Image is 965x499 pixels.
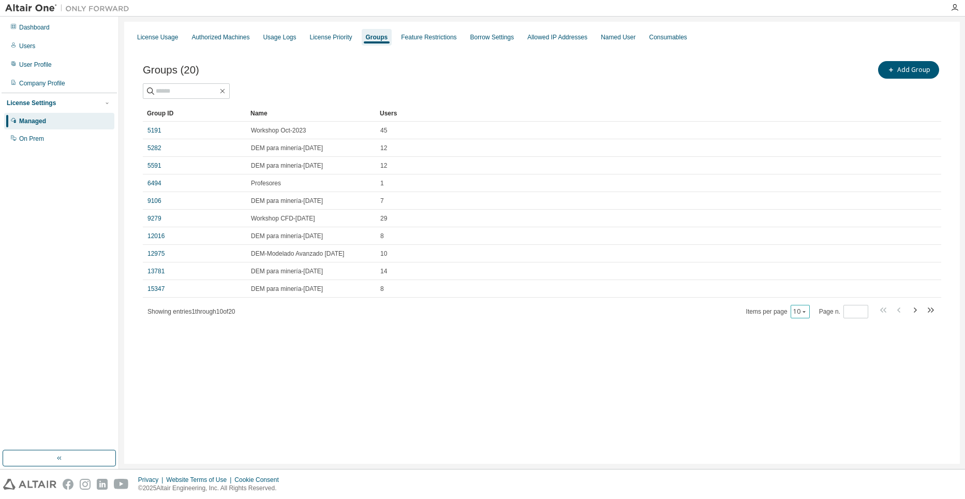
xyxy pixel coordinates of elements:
[527,33,587,41] div: Allowed IP Addresses
[19,135,44,143] div: On Prem
[251,162,323,170] span: DEM para minería-[DATE]
[147,197,161,205] a: 9106
[147,250,165,258] a: 12975
[19,79,65,87] div: Company Profile
[251,250,344,258] span: DEM-Modelado Avanzado [DATE]
[746,305,810,318] span: Items per page
[147,126,161,135] a: 5191
[138,476,166,484] div: Privacy
[251,197,323,205] span: DEM para minería-[DATE]
[380,232,384,240] span: 8
[380,162,387,170] span: 12
[137,33,178,41] div: License Usage
[80,479,91,490] img: instagram.svg
[19,61,52,69] div: User Profile
[7,99,56,107] div: License Settings
[5,3,135,13] img: Altair One
[147,179,161,187] a: 6494
[191,33,249,41] div: Authorized Machines
[263,33,296,41] div: Usage Logs
[380,250,387,258] span: 10
[380,126,387,135] span: 45
[380,197,384,205] span: 7
[251,179,281,187] span: Profesores
[147,285,165,293] a: 15347
[251,285,323,293] span: DEM para minería-[DATE]
[380,105,912,122] div: Users
[470,33,514,41] div: Borrow Settings
[380,214,387,223] span: 29
[251,144,323,152] span: DEM para minería-[DATE]
[251,267,323,275] span: DEM para minería-[DATE]
[366,33,388,41] div: Groups
[147,162,161,170] a: 5591
[63,479,73,490] img: facebook.svg
[380,285,384,293] span: 8
[380,267,387,275] span: 14
[147,144,161,152] a: 5282
[19,42,35,50] div: Users
[793,307,807,316] button: 10
[19,23,50,32] div: Dashboard
[147,308,235,315] span: Showing entries 1 through 10 of 20
[97,479,108,490] img: linkedin.svg
[19,117,46,125] div: Managed
[147,267,165,275] a: 13781
[380,179,384,187] span: 1
[143,64,199,76] span: Groups (20)
[147,105,242,122] div: Group ID
[147,214,161,223] a: 9279
[166,476,234,484] div: Website Terms of Use
[310,33,352,41] div: License Priority
[147,232,165,240] a: 12016
[251,126,306,135] span: Workshop Oct-2023
[819,305,868,318] span: Page n.
[138,484,285,493] p: © 2025 Altair Engineering, Inc. All Rights Reserved.
[114,479,129,490] img: youtube.svg
[251,214,315,223] span: Workshop CFD-[DATE]
[601,33,635,41] div: Named User
[234,476,285,484] div: Cookie Consent
[380,144,387,152] span: 12
[3,479,56,490] img: altair_logo.svg
[250,105,372,122] div: Name
[649,33,687,41] div: Consumables
[251,232,323,240] span: DEM para minería-[DATE]
[878,61,939,79] button: Add Group
[401,33,456,41] div: Feature Restrictions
